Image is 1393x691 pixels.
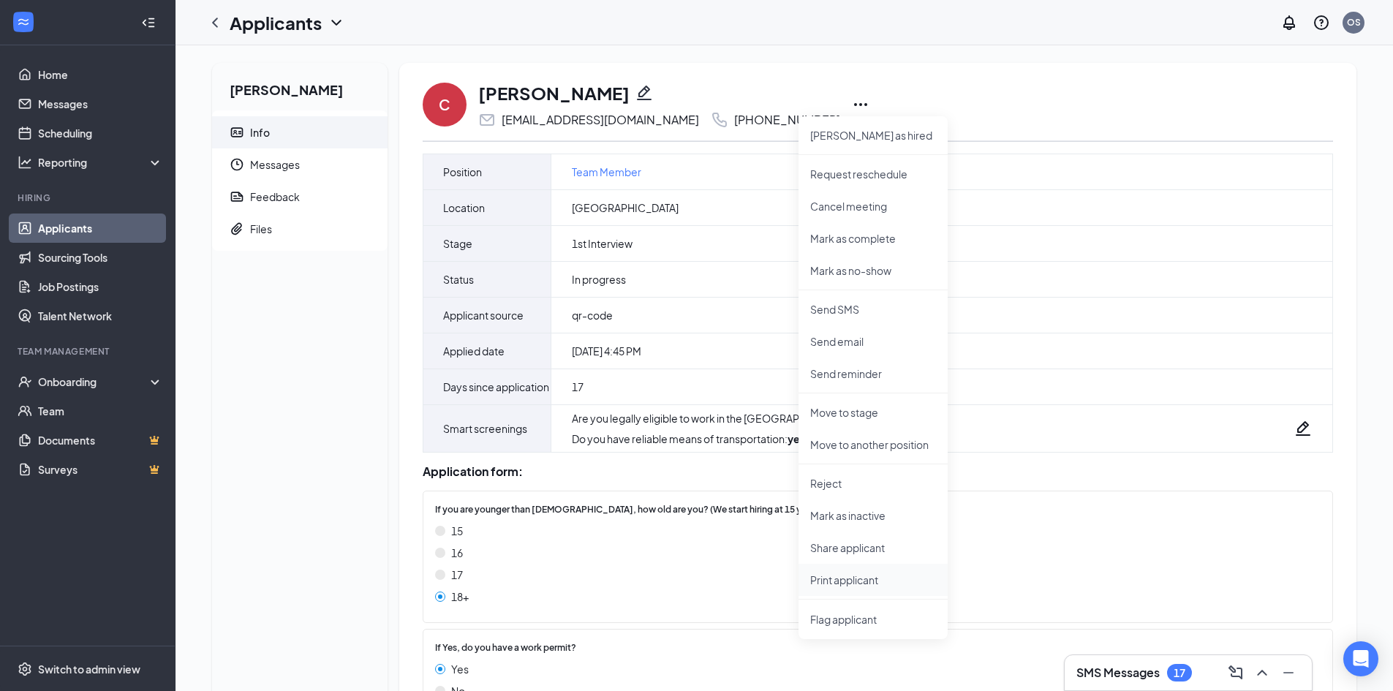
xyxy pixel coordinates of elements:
p: Request reschedule [810,167,936,181]
span: Messages [250,148,376,181]
span: [DATE] 4:45 PM [572,344,641,358]
div: Open Intercom Messenger [1343,641,1378,676]
svg: ChevronDown [328,14,345,31]
svg: Email [478,111,496,129]
svg: Settings [18,662,32,676]
p: Move to another position [810,437,936,452]
p: Print applicant [810,573,936,587]
h1: [PERSON_NAME] [478,80,630,105]
button: ChevronUp [1250,661,1274,684]
span: 15 [451,523,463,539]
svg: Collapse [141,15,156,30]
svg: ChevronUp [1253,664,1271,681]
button: Minimize [1277,661,1300,684]
a: Home [38,60,163,89]
div: [PHONE_NUMBER] [734,113,840,127]
svg: Pencil [1294,420,1312,437]
div: Files [250,222,272,236]
svg: Ellipses [852,96,869,113]
svg: Analysis [18,155,32,170]
span: Smart screenings [443,420,527,437]
svg: ChevronLeft [206,14,224,31]
svg: Clock [230,157,244,172]
strong: yes [788,432,805,445]
p: Mark as inactive [810,508,936,523]
span: Yes [451,661,469,677]
span: 17 [572,380,584,394]
a: DocumentsCrown [38,426,163,455]
span: Location [443,199,485,216]
h3: SMS Messages [1076,665,1160,681]
svg: WorkstreamLogo [16,15,31,29]
div: Info [250,125,270,140]
span: If Yes, do you have a work permit? [435,641,576,655]
div: Are you legally eligible to work in the [GEOGRAPHIC_DATA]? : [572,411,876,426]
p: [PERSON_NAME] as hired [810,128,936,143]
div: [EMAIL_ADDRESS][DOMAIN_NAME] [502,113,699,127]
span: 1st Interview [572,236,633,251]
svg: Paperclip [230,222,244,236]
svg: Notifications [1280,14,1298,31]
svg: ContactCard [230,125,244,140]
div: C [439,94,450,115]
a: PaperclipFiles [212,213,388,245]
h1: Applicants [230,10,322,35]
a: ContactCardInfo [212,116,388,148]
span: Status [443,271,474,288]
div: Team Management [18,345,160,358]
div: 17 [1174,667,1185,679]
div: Hiring [18,192,160,204]
span: [GEOGRAPHIC_DATA] [572,200,679,215]
p: Send SMS [810,302,936,317]
svg: Phone [711,111,728,129]
span: In progress [572,272,626,287]
a: Team [38,396,163,426]
p: Reject [810,476,936,491]
div: Application form: [423,464,1333,479]
span: Applied date [443,342,505,360]
svg: QuestionInfo [1313,14,1330,31]
svg: Pencil [635,84,653,102]
a: Scheduling [38,118,163,148]
a: Talent Network [38,301,163,331]
svg: Minimize [1280,664,1297,681]
a: Team Member [572,164,641,180]
p: Send reminder [810,366,936,381]
p: Send email [810,334,936,349]
div: OS [1347,16,1361,29]
span: Position [443,163,482,181]
a: SurveysCrown [38,455,163,484]
div: Switch to admin view [38,662,140,676]
button: ComposeMessage [1224,661,1247,684]
p: Move to stage [810,405,936,420]
svg: UserCheck [18,374,32,389]
div: Onboarding [38,374,151,389]
a: Sourcing Tools [38,243,163,272]
div: Do you have reliable means of transportation : [572,431,876,446]
span: 16 [451,545,463,561]
svg: ComposeMessage [1227,664,1245,681]
svg: Report [230,189,244,204]
p: Mark as complete [810,231,936,246]
div: Reporting [38,155,164,170]
a: ReportFeedback [212,181,388,213]
span: 18+ [451,589,469,605]
span: Days since application [443,378,549,396]
h2: [PERSON_NAME] [212,63,388,110]
span: Applicant source [443,306,524,324]
p: Share applicant [810,540,936,555]
p: Mark as no-show [810,263,936,278]
span: Flag applicant [810,611,936,627]
span: If you are younger than [DEMOGRAPHIC_DATA], how old are you? (We start hiring at 15 years of age) [435,503,850,517]
a: Applicants [38,214,163,243]
span: Stage [443,235,472,252]
a: Job Postings [38,272,163,301]
a: ClockMessages [212,148,388,181]
div: Feedback [250,189,300,204]
span: qr-code [572,308,613,322]
p: Cancel meeting [810,199,936,214]
a: Messages [38,89,163,118]
span: 17 [451,567,463,583]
